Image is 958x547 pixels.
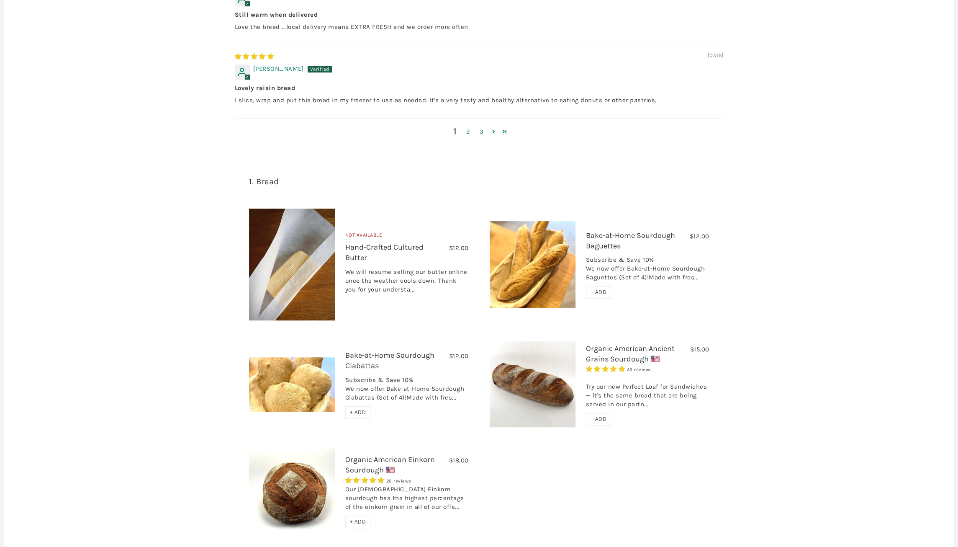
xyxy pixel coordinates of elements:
div: + ADD [586,413,611,426]
span: $18.00 [449,457,469,464]
span: $12.00 [690,232,709,240]
div: + ADD [586,286,611,299]
p: I slice, wrap and put this bread in my freezer to use as needed. It's a very tasty and healthy al... [235,96,724,105]
span: + ADD [350,409,366,416]
img: Organic American Ancient Grains Sourdough 🇺🇸 [490,341,575,427]
div: We will resume selling our butter online once the weather cools down. Thank you for your understa... [345,268,469,298]
a: 1. Bread [249,177,279,186]
span: 5 star review [235,53,274,60]
span: 43 reviews [627,367,652,372]
span: $12.00 [449,352,469,360]
div: + ADD [345,516,371,528]
b: Lovely raisin bread [235,84,724,93]
div: Subscribe & Save 10% We now offer Bake-at-Home Sourdough Ciabattas (Set of 4)!Made with fres... [345,376,469,406]
a: Bake-at-Home Sourdough Baguettes [586,231,675,250]
div: + ADD [345,406,371,419]
span: $12.00 [449,244,469,252]
span: 4.93 stars [586,365,627,373]
b: Still warm when delivered [235,10,724,19]
span: + ADD [591,415,607,423]
span: 4.95 stars [345,477,386,484]
div: Not Available [345,231,469,243]
div: Subscribe & Save 10% We now offer Bake-at-Home Sourdough Baguettes (Set of 4)!Made with fres... [586,255,709,286]
img: Organic American Einkorn Sourdough 🇺🇸 [249,448,335,534]
span: + ADD [350,518,366,525]
img: Bake-at-Home Sourdough Baguettes [490,221,575,307]
a: Page 2 [488,126,499,137]
a: Organic American Ancient Grains Sourdough 🇺🇸 [586,344,675,364]
a: Page 3 [499,126,510,137]
a: Bake-at-Home Sourdough Ciabattas [345,351,434,370]
span: + ADD [591,289,607,296]
div: Try our new Perfect Loaf for Sandwiches — it's the same bread that are being served in our partn... [586,374,709,413]
p: Love the bread ...local delivery means EXTRA FRESH and we order more often [235,23,724,31]
span: [DATE] [708,52,724,59]
img: Bake-at-Home Sourdough Ciabattas [249,357,335,412]
a: Page 3 [475,127,488,137]
span: 20 reviews [386,478,411,484]
div: Our [DEMOGRAPHIC_DATA] Einkorn sourdough has the highest percentage of the einkorn grain in all o... [345,485,469,516]
span: [PERSON_NAME] [253,65,304,72]
a: Page 2 [462,127,475,137]
a: Hand-Crafted Cultured Butter [345,243,424,262]
span: $15.00 [690,346,709,353]
a: Organic American Einkorn Sourdough 🇺🇸 [345,455,435,475]
img: Hand-Crafted Cultured Butter [249,209,335,321]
